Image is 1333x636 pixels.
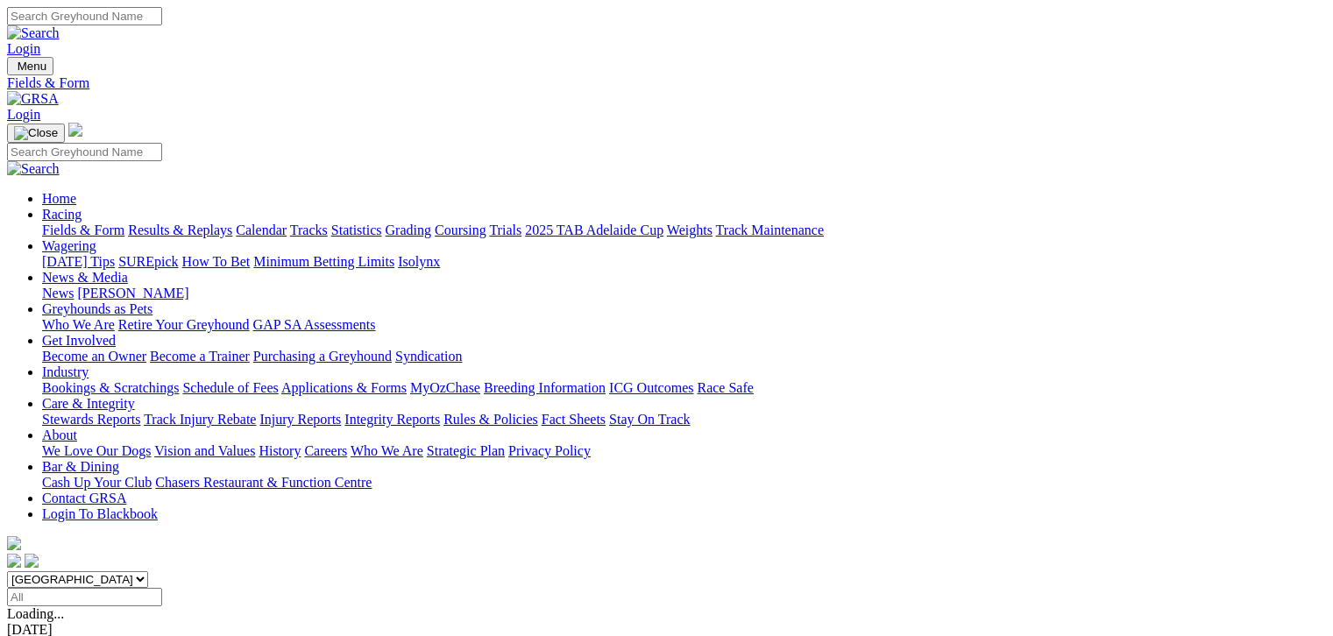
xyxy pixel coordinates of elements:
div: Industry [42,380,1326,396]
a: Chasers Restaurant & Function Centre [155,475,372,490]
a: Contact GRSA [42,491,126,505]
a: Retire Your Greyhound [118,317,250,332]
a: ICG Outcomes [609,380,693,395]
a: How To Bet [182,254,251,269]
div: About [42,443,1326,459]
a: Trials [489,223,521,237]
a: Fact Sheets [542,412,606,427]
a: Bar & Dining [42,459,119,474]
a: MyOzChase [410,380,480,395]
a: Strategic Plan [427,443,505,458]
a: Greyhounds as Pets [42,301,152,316]
a: Fields & Form [42,223,124,237]
button: Toggle navigation [7,57,53,75]
input: Search [7,7,162,25]
a: SUREpick [118,254,178,269]
a: Care & Integrity [42,396,135,411]
a: About [42,428,77,442]
a: Applications & Forms [281,380,407,395]
a: Coursing [435,223,486,237]
a: Schedule of Fees [182,380,278,395]
div: Racing [42,223,1326,238]
a: Race Safe [697,380,753,395]
img: twitter.svg [25,554,39,568]
a: Track Maintenance [716,223,824,237]
a: Login [7,107,40,122]
a: Rules & Policies [443,412,538,427]
div: Care & Integrity [42,412,1326,428]
a: Statistics [331,223,382,237]
div: Greyhounds as Pets [42,317,1326,333]
div: Bar & Dining [42,475,1326,491]
img: Search [7,25,60,41]
div: News & Media [42,286,1326,301]
img: logo-grsa-white.png [7,536,21,550]
a: Purchasing a Greyhound [253,349,392,364]
a: Stay On Track [609,412,690,427]
span: Loading... [7,606,64,621]
div: Wagering [42,254,1326,270]
a: Home [42,191,76,206]
a: Isolynx [398,254,440,269]
a: Breeding Information [484,380,606,395]
a: We Love Our Dogs [42,443,151,458]
a: Vision and Values [154,443,255,458]
a: Become an Owner [42,349,146,364]
button: Toggle navigation [7,124,65,143]
a: Privacy Policy [508,443,591,458]
a: Who We Are [42,317,115,332]
a: Results & Replays [128,223,232,237]
span: Menu [18,60,46,73]
a: Racing [42,207,82,222]
a: Who We Are [351,443,423,458]
a: GAP SA Assessments [253,317,376,332]
a: News & Media [42,270,128,285]
a: [PERSON_NAME] [77,286,188,300]
a: News [42,286,74,300]
a: History [259,443,301,458]
input: Search [7,143,162,161]
a: Injury Reports [259,412,341,427]
a: Industry [42,364,89,379]
img: GRSA [7,91,59,107]
a: Get Involved [42,333,116,348]
img: Search [7,161,60,177]
input: Select date [7,588,162,606]
a: Login To Blackbook [42,506,158,521]
a: Integrity Reports [344,412,440,427]
a: Minimum Betting Limits [253,254,394,269]
img: facebook.svg [7,554,21,568]
a: Cash Up Your Club [42,475,152,490]
a: Syndication [395,349,462,364]
a: Bookings & Scratchings [42,380,179,395]
a: [DATE] Tips [42,254,115,269]
a: Grading [386,223,431,237]
a: Weights [667,223,713,237]
a: Login [7,41,40,56]
a: Wagering [42,238,96,253]
div: Get Involved [42,349,1326,364]
img: Close [14,126,58,140]
a: Calendar [236,223,287,237]
a: Stewards Reports [42,412,140,427]
a: 2025 TAB Adelaide Cup [525,223,663,237]
a: Track Injury Rebate [144,412,256,427]
a: Fields & Form [7,75,1326,91]
a: Become a Trainer [150,349,250,364]
a: Tracks [290,223,328,237]
img: logo-grsa-white.png [68,123,82,137]
a: Careers [304,443,347,458]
